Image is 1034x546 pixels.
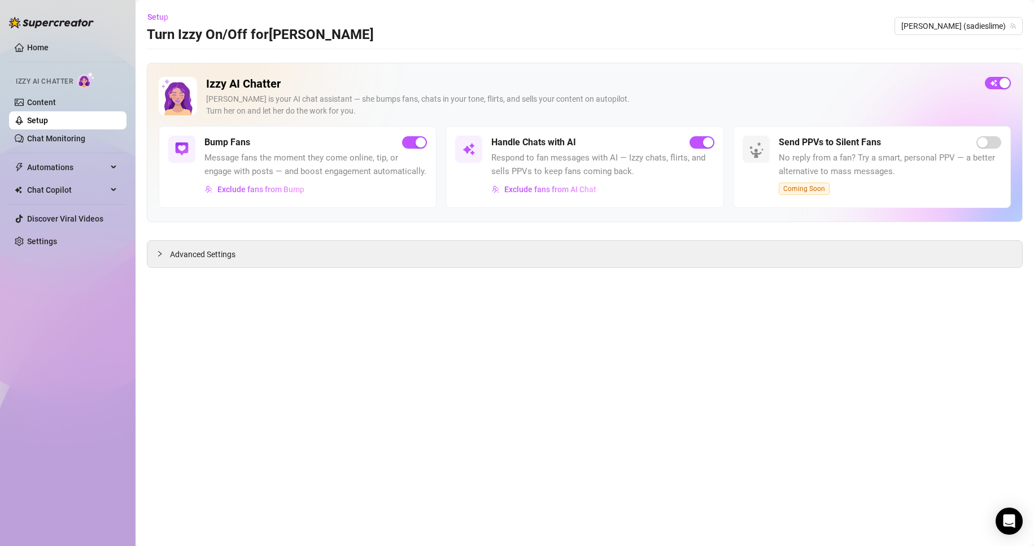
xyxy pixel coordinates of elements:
[27,98,56,107] a: Content
[204,151,427,178] span: Message fans the moment they come online, tip, or engage with posts — and boost engagement automa...
[204,180,305,198] button: Exclude fans from Bump
[205,185,213,193] img: svg%3e
[491,136,576,149] h5: Handle Chats with AI
[170,248,235,261] span: Advanced Settings
[206,77,976,91] h2: Izzy AI Chatter
[27,134,85,143] a: Chat Monitoring
[27,237,57,246] a: Settings
[492,185,500,193] img: svg%3e
[779,151,1001,178] span: No reply from a fan? Try a smart, personal PPV — a better alternative to mass messages.
[27,116,48,125] a: Setup
[15,186,22,194] img: Chat Copilot
[147,26,374,44] h3: Turn Izzy On/Off for [PERSON_NAME]
[156,248,170,260] div: collapsed
[779,183,830,195] span: Coming Soon
[27,181,107,199] span: Chat Copilot
[77,72,95,88] img: AI Chatter
[901,18,1016,34] span: Sadie (sadieslime)
[159,77,197,115] img: Izzy AI Chatter
[779,136,881,149] h5: Send PPVs to Silent Fans
[15,163,24,172] span: thunderbolt
[175,142,189,156] img: svg%3e
[217,185,304,194] span: Exclude fans from Bump
[1010,23,1016,29] span: team
[491,151,714,178] span: Respond to fan messages with AI — Izzy chats, flirts, and sells PPVs to keep fans coming back.
[147,8,177,26] button: Setup
[206,93,976,117] div: [PERSON_NAME] is your AI chat assistant — she bumps fans, chats in your tone, flirts, and sells y...
[491,180,597,198] button: Exclude fans from AI Chat
[996,508,1023,535] div: Open Intercom Messenger
[27,158,107,176] span: Automations
[9,17,94,28] img: logo-BBDzfeDw.svg
[504,185,596,194] span: Exclude fans from AI Chat
[147,12,168,21] span: Setup
[27,43,49,52] a: Home
[156,250,163,257] span: collapsed
[749,142,767,160] img: silent-fans-ppv-o-N6Mmdf.svg
[27,214,103,223] a: Discover Viral Videos
[462,142,475,156] img: svg%3e
[204,136,250,149] h5: Bump Fans
[16,76,73,87] span: Izzy AI Chatter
